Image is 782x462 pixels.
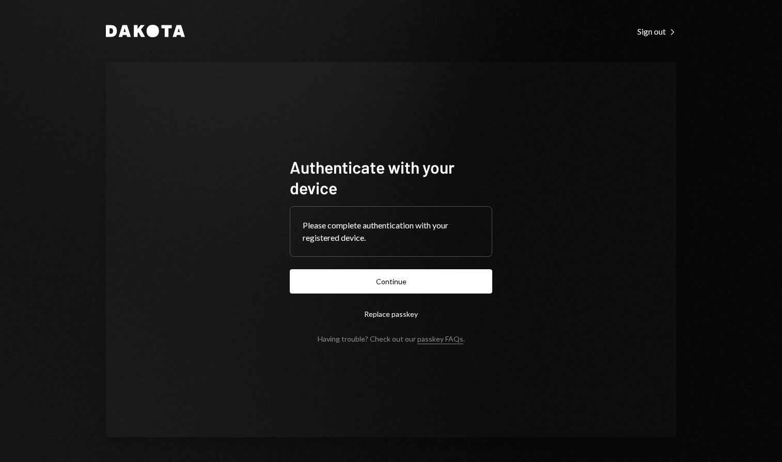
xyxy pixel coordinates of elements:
[290,157,492,198] h1: Authenticate with your device
[303,219,479,244] div: Please complete authentication with your registered device.
[417,334,463,344] a: passkey FAQs
[318,334,465,343] div: Having trouble? Check out our .
[637,25,676,37] a: Sign out
[290,302,492,326] button: Replace passkey
[290,269,492,294] button: Continue
[637,26,676,37] div: Sign out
